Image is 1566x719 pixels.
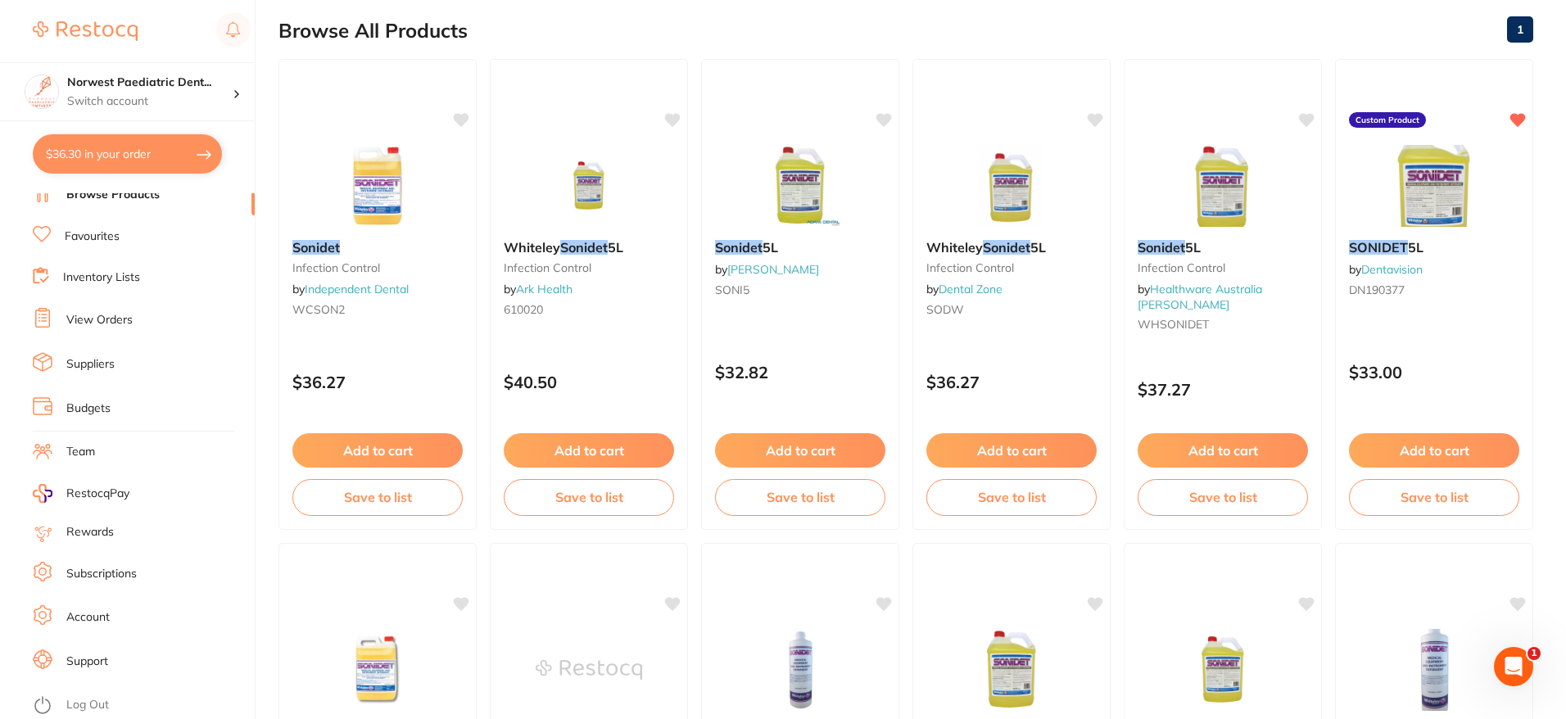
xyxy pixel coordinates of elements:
button: Save to list [504,479,674,515]
button: Add to cart [292,433,463,468]
button: Add to cart [504,433,674,468]
img: Sonidet Detergent, 5L Bottle [958,629,1065,711]
label: Custom Product [1349,112,1426,129]
a: Restocq Logo [33,12,138,50]
a: RestocqPay [33,484,129,503]
button: $36.30 in your order [33,134,222,174]
b: Whiteley Sonidet 5L [926,240,1097,255]
h2: Browse All Products [278,20,468,43]
b: Sonidet 5L [1138,240,1308,255]
img: Whiteley Sonidet 5L [958,145,1065,227]
span: 5L [1030,239,1046,255]
iframe: Intercom live chat [1494,647,1533,686]
a: Suppliers [66,356,115,373]
span: WHSONIDET [1138,317,1209,332]
span: by [926,282,1003,296]
a: Ark Health [516,282,573,296]
span: 5L [1408,239,1423,255]
img: Whiteley Sonidet 5L [1170,629,1276,711]
b: SONIDET 5L [1349,240,1519,255]
span: Whiteley [926,239,983,255]
img: Sonidet Empty 500ml Bottle [1381,629,1487,711]
a: Independent Dental [305,282,409,296]
button: Add to cart [715,433,885,468]
a: 1 [1507,13,1533,46]
span: 1 [1528,647,1541,660]
small: infection control [292,261,463,274]
button: Save to list [1138,479,1308,515]
a: Account [66,609,110,626]
p: $33.00 [1349,363,1519,382]
img: Norwest Paediatric Dentistry [25,75,58,108]
em: Sonidet [1138,239,1185,255]
span: 5L [763,239,778,255]
em: SONIDET [1349,239,1408,255]
em: Sonidet [560,239,608,255]
a: Dental Zone [939,282,1003,296]
span: 5L [608,239,623,255]
a: Team [66,444,95,460]
span: 610020 [504,302,543,317]
p: $40.50 [504,373,674,391]
span: 5L [1185,239,1201,255]
a: View Orders [66,312,133,328]
a: Inventory Lists [63,269,140,286]
img: Restocq Logo [33,21,138,41]
img: RestocqPay [33,484,52,503]
small: Infection Control [1138,261,1308,274]
img: Sonidet 5L [747,145,853,227]
a: Healthware Australia [PERSON_NAME] [1138,282,1262,311]
img: SONIDET 5L [1381,145,1487,227]
b: Whiteley Sonidet 5L [504,240,674,255]
small: Infection Control [926,261,1097,274]
a: Log Out [66,697,109,713]
p: $36.27 [926,373,1097,391]
a: Support [66,653,108,670]
span: DN190377 [1349,283,1405,297]
img: Whiteley Sonidet - 500ml Empty Bottle without Lid [747,629,853,711]
span: by [1138,282,1262,311]
span: SONI5 [715,283,749,297]
button: Save to list [926,479,1097,515]
small: infection control [504,261,674,274]
a: Browse Products [66,187,160,203]
p: Switch account [67,93,233,110]
em: Sonidet [715,239,763,255]
p: $32.82 [715,363,885,382]
span: SODW [926,302,964,317]
h4: Norwest Paediatric Dentistry [67,75,233,91]
p: $37.27 [1138,380,1308,399]
button: Save to list [1349,479,1519,515]
button: Save to list [292,479,463,515]
button: Log Out [33,693,250,719]
img: Sonidet [324,145,431,227]
button: Save to list [715,479,885,515]
span: WCSON2 [292,302,345,317]
span: Whiteley [504,239,560,255]
a: Budgets [66,400,111,417]
b: Sonidet 5L [715,240,885,255]
a: [PERSON_NAME] [727,262,819,277]
button: Add to cart [1138,433,1308,468]
span: RestocqPay [66,486,129,502]
em: Sonidet [983,239,1030,255]
a: Subscriptions [66,566,137,582]
img: Sonidet 5L [1170,145,1276,227]
em: Sonidet [292,239,340,255]
span: by [715,262,819,277]
a: Dentavision [1361,262,1423,277]
img: Leepac Dental - Sonidet - High Quality Dental Product [324,629,431,711]
button: Add to cart [926,433,1097,468]
span: by [1349,262,1423,277]
p: $36.27 [292,373,463,391]
span: by [504,282,573,296]
b: Sonidet [292,240,463,255]
button: Add to cart [1349,433,1519,468]
img: Whiteley Sonidet 5L [536,145,642,227]
a: Rewards [66,524,114,540]
a: Favourites [65,228,120,245]
span: by [292,282,409,296]
img: SONIDET Ultrasonic Neutral Detergent - 5 Litre [536,629,642,711]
